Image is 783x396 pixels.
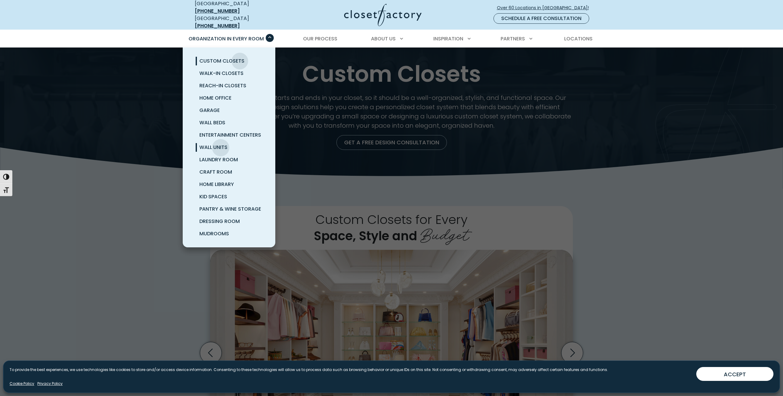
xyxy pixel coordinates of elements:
[199,70,244,77] span: Walk-In Closets
[494,13,589,24] a: Schedule a Free Consultation
[199,218,240,225] span: Dressing Room
[303,35,337,42] span: Our Process
[199,193,227,200] span: Kid Spaces
[183,47,275,247] ul: Organization in Every Room submenu
[696,367,773,381] button: ACCEPT
[199,57,244,64] span: Custom Closets
[199,230,229,237] span: Mudrooms
[199,181,234,188] span: Home Library
[189,35,264,42] span: Organization in Every Room
[199,107,220,114] span: Garage
[199,168,232,175] span: Craft Room
[371,35,396,42] span: About Us
[199,131,261,138] span: Entertainment Centers
[497,2,594,13] a: Over 60 Locations in [GEOGRAPHIC_DATA]!
[199,82,246,89] span: Reach-In Closets
[195,15,284,30] div: [GEOGRAPHIC_DATA]
[184,30,599,47] nav: Primary Menu
[501,35,525,42] span: Partners
[199,119,225,126] span: Wall Beds
[199,144,227,151] span: Wall Units
[199,205,261,212] span: Pantry & Wine Storage
[10,367,608,373] p: To provide the best experiences, we use technologies like cookies to store and/or access device i...
[497,5,594,11] span: Over 60 Locations in [GEOGRAPHIC_DATA]!
[195,22,240,29] a: [PHONE_NUMBER]
[433,35,463,42] span: Inspiration
[10,381,34,386] a: Cookie Policy
[37,381,63,386] a: Privacy Policy
[199,156,238,163] span: Laundry Room
[564,35,593,42] span: Locations
[195,7,240,14] a: [PHONE_NUMBER]
[199,94,231,101] span: Home Office
[344,4,422,26] img: Closet Factory Logo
